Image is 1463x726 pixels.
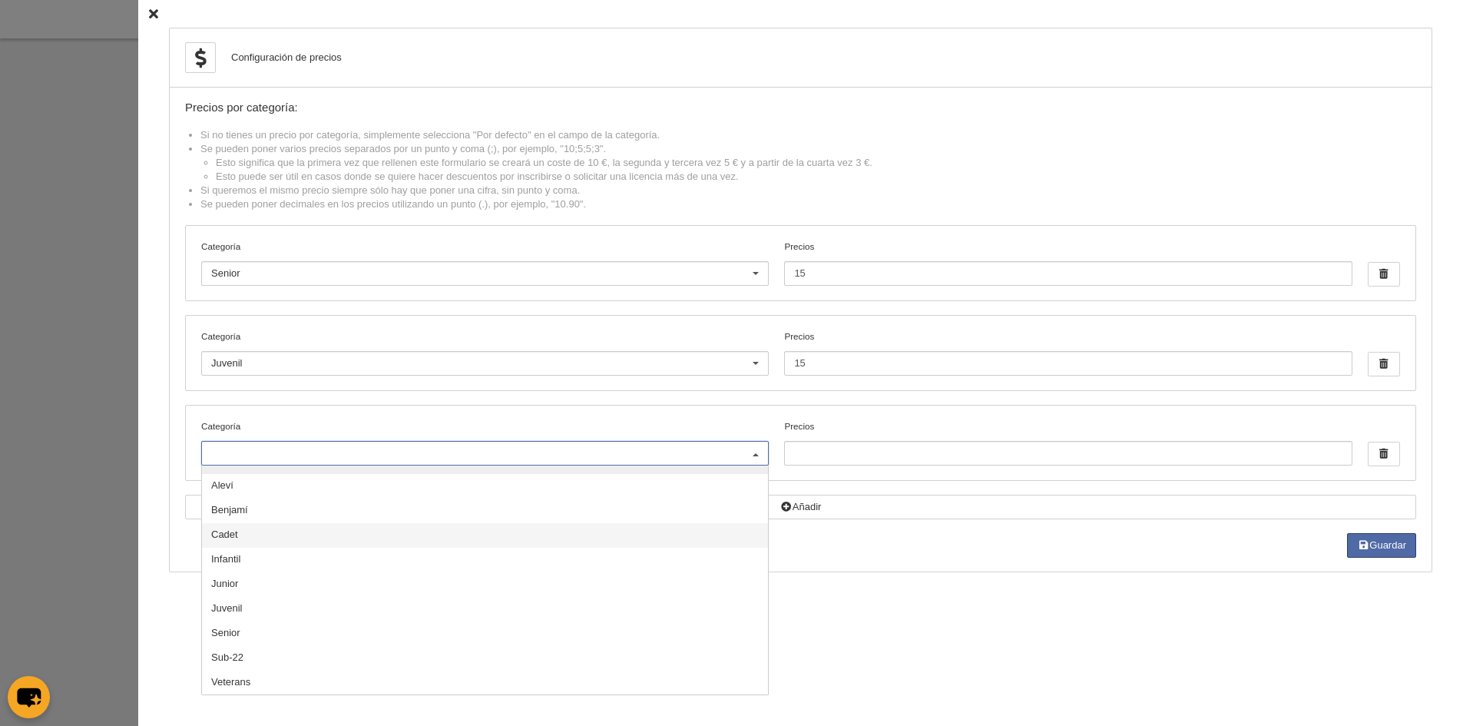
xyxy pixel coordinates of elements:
label: Categoría [201,419,769,433]
i: Cerrar [149,9,158,19]
span: Sub-22 [211,651,243,663]
li: Esto significa que la primera vez que rellenen este formulario se creará un coste de 10 €, la seg... [216,156,1416,170]
li: Si queremos el mismo precio siempre sólo hay que poner una cifra, sin punto y coma. [200,184,1416,197]
button: chat-button [8,676,50,718]
span: Aleví [211,479,233,491]
span: Por defecto [211,455,266,466]
input: Precios [784,351,1352,376]
label: Categoría [201,240,769,254]
button: Añadir [185,495,1416,519]
input: Precios [784,441,1352,466]
div: Precios por categoría: [185,101,1416,114]
span: Juvenil [211,602,242,614]
span: Juvenil [211,357,242,369]
div: Configuración de precios [231,51,342,65]
label: Categoría [201,330,769,343]
span: Senior [211,267,240,279]
span: Senior [211,627,240,638]
li: Si no tienes un precio por categoría, simplemente selecciona "Por defecto" en el campo de la cate... [200,128,1416,142]
span: Cadet [211,529,238,540]
label: Precios [784,240,1352,286]
span: Benjamí [211,504,248,515]
li: Se pueden poner varios precios separados por un punto y coma (;), por ejemplo, "10;5;5;3". [200,142,1416,184]
li: Esto puede ser útil en casos donde se quiere hacer descuentos por inscribirse o solicitar una lic... [216,170,1416,184]
button: Guardar [1347,533,1416,558]
li: Se pueden poner decimales en los precios utilizando un punto (.), por ejemplo, "10.90". [200,197,1416,211]
span: Infantil [211,553,240,565]
input: Precios [784,261,1352,286]
label: Precios [784,330,1352,376]
label: Precios [784,419,1352,466]
span: Veterans [211,676,250,688]
span: Junior [211,578,238,589]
